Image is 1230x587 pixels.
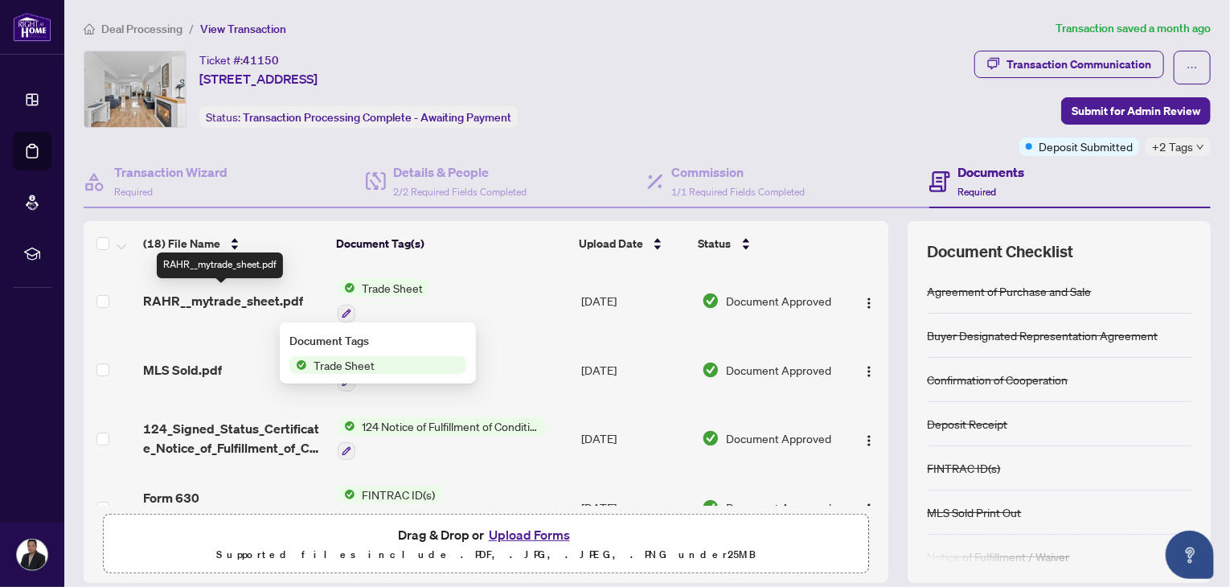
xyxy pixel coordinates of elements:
span: down [1196,143,1204,151]
span: ellipsis [1187,62,1198,73]
span: Document Approved [726,429,831,447]
div: Buyer Designated Representation Agreement [927,326,1158,344]
span: Status [699,235,732,252]
div: FINTRAC ID(s) [927,459,1000,477]
button: Logo [856,495,882,520]
span: Transaction Processing Complete - Awaiting Payment [243,110,511,125]
span: home [84,23,95,35]
th: Upload Date [572,221,692,266]
h4: Transaction Wizard [114,162,228,182]
div: Agreement of Purchase and Sale [927,282,1091,300]
div: Deposit Receipt [927,415,1007,433]
div: MLS Sold Print Out [927,503,1021,521]
span: FINTRAC ID(s) [355,486,441,503]
span: Drag & Drop orUpload FormsSupported files include .PDF, .JPG, .JPEG, .PNG under25MB [104,515,868,574]
button: Status IconFINTRAC ID(s) [338,486,441,529]
span: View Transaction [200,22,286,36]
img: Document Status [702,499,720,516]
span: +2 Tags [1152,138,1193,156]
img: Logo [863,503,875,515]
img: Document Status [702,292,720,310]
span: Document Approved [726,499,831,516]
li: / [189,19,194,38]
span: Trade Sheet [307,356,381,374]
button: Transaction Communication [974,51,1164,78]
div: Ticket #: [199,51,279,69]
button: Upload Forms [484,524,575,545]
span: 1/1 Required Fields Completed [671,186,805,198]
img: Document Status [702,361,720,379]
span: Document Approved [726,292,831,310]
span: Document Approved [726,361,831,379]
span: Deposit Submitted [1039,138,1133,155]
article: Transaction saved a month ago [1056,19,1211,38]
img: Logo [863,297,875,310]
span: Required [958,186,997,198]
img: Profile Icon [17,540,47,570]
img: Status Icon [338,279,355,297]
button: Logo [856,425,882,451]
th: Status [692,221,842,266]
div: Confirmation of Cooperation [927,371,1068,388]
span: 2/2 Required Fields Completed [394,186,527,198]
span: 124 Notice of Fulfillment of Condition(s) - Agreement of Purchase and Sale [355,417,546,435]
button: Status Icon124 Notice of Fulfillment of Condition(s) - Agreement of Purchase and Sale [338,417,546,461]
div: Document Tags [289,332,466,350]
span: 124_Signed_Status_Certificate_Notice_of_Fulfillment_of_Conditions_-_Agreement_of_Purchase_and_Sal... [143,419,325,458]
span: Trade Sheet [355,279,429,297]
td: [DATE] [575,404,695,474]
span: Drag & Drop or [398,524,575,545]
img: IMG-C12165757_1.jpg [84,51,186,127]
button: Submit for Admin Review [1061,97,1211,125]
button: Logo [856,357,882,383]
th: (18) File Name [137,221,330,266]
span: RAHR__mytrade_sheet.pdf [143,291,303,310]
div: Status: [199,106,518,128]
button: Open asap [1166,531,1214,579]
button: Logo [856,288,882,314]
span: Upload Date [579,235,643,252]
span: (18) File Name [143,235,220,252]
span: Form 630 [PERSON_NAME].pdf [143,488,325,527]
td: [DATE] [575,266,695,335]
img: Status Icon [289,356,307,374]
img: Status Icon [338,486,355,503]
span: Required [114,186,153,198]
img: Document Status [702,429,720,447]
div: Transaction Communication [1007,51,1151,77]
span: MLS Sold.pdf [143,360,222,380]
h4: Commission [671,162,805,182]
span: Deal Processing [101,22,182,36]
img: logo [13,12,51,42]
td: [DATE] [575,473,695,542]
span: 41150 [243,53,279,68]
span: Submit for Admin Review [1072,98,1200,124]
span: Document Checklist [927,240,1073,263]
h4: Documents [958,162,1025,182]
button: Status IconTrade Sheet [338,279,429,322]
h4: Details & People [394,162,527,182]
img: Logo [863,434,875,447]
th: Document Tag(s) [330,221,572,266]
div: RAHR__mytrade_sheet.pdf [157,252,283,278]
td: [DATE] [575,335,695,404]
img: Logo [863,365,875,378]
p: Supported files include .PDF, .JPG, .JPEG, .PNG under 25 MB [113,545,859,564]
span: [STREET_ADDRESS] [199,69,318,88]
img: Status Icon [338,417,355,435]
